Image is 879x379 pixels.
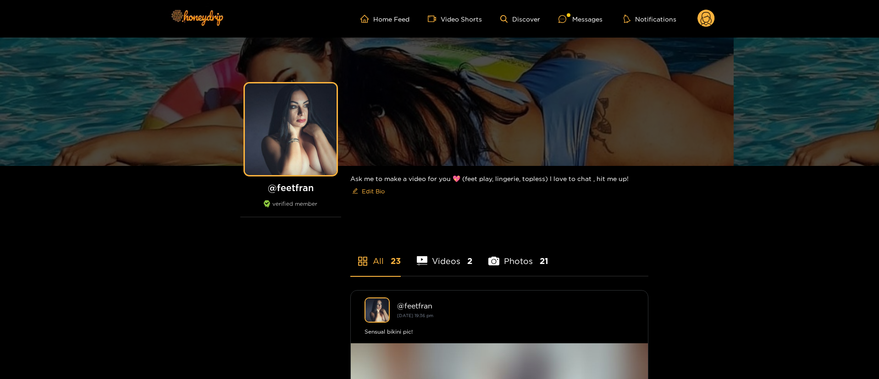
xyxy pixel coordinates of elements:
span: 21 [540,255,548,267]
span: video-camera [428,15,441,23]
a: Video Shorts [428,15,482,23]
div: @ feetfran [397,302,634,310]
button: Notifications [621,14,679,23]
li: All [350,235,401,276]
a: Discover [500,15,540,23]
div: Ask me to make a video for you 💖 (feet play, lingerie, topless) I love to chat , hit me up! [350,166,648,206]
a: Home Feed [360,15,409,23]
img: feetfran [365,297,390,323]
div: Sensual bikini pic! [365,327,634,336]
span: appstore [357,256,368,267]
span: 23 [391,255,401,267]
span: 2 [467,255,472,267]
small: [DATE] 19:36 pm [397,313,433,318]
span: Edit Bio [362,187,385,196]
h1: @ feetfran [240,182,341,193]
li: Photos [488,235,548,276]
div: Messages [558,14,603,24]
button: editEdit Bio [350,184,387,198]
div: verified member [240,200,341,217]
li: Videos [417,235,473,276]
span: home [360,15,373,23]
span: edit [352,188,358,195]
